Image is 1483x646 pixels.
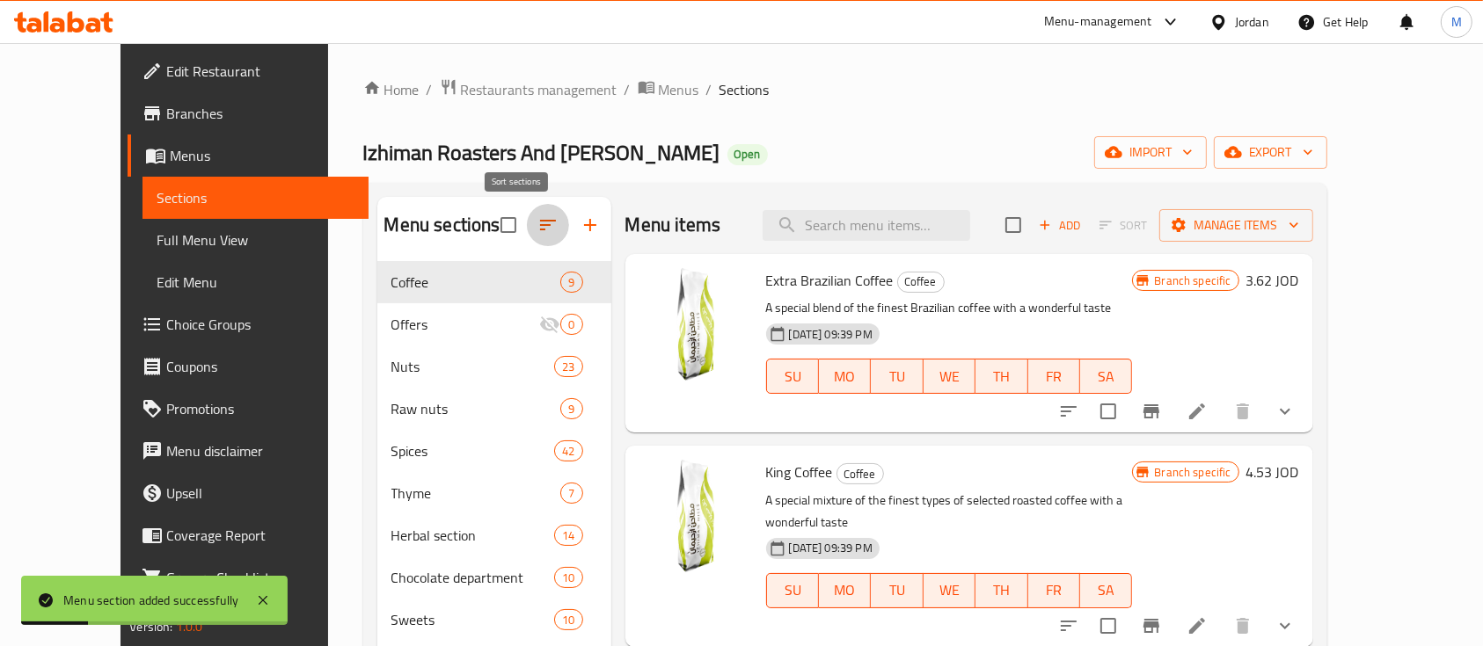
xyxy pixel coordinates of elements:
[377,430,611,472] div: Spices42
[166,440,354,461] span: Menu disclaimer
[924,359,975,394] button: WE
[706,79,712,100] li: /
[391,356,555,377] span: Nuts
[871,359,923,394] button: TU
[377,472,611,514] div: Thyme7
[1187,401,1208,422] a: Edit menu item
[391,525,555,546] span: Herbal section
[1028,359,1080,394] button: FR
[1090,607,1127,644] span: Select to update
[766,490,1133,533] p: A special mixture of the finest types of selected roasted coffee with a wonderful taste
[377,345,611,388] div: Nuts23
[1147,272,1238,289] span: Branch specific
[391,609,555,630] span: Sweets
[377,303,611,345] div: Offers0
[1130,390,1173,432] button: Branch-specific-item
[983,577,1020,603] span: TH
[461,79,617,100] span: Restaurants management
[128,345,369,388] a: Coupons
[639,268,752,381] img: Extra Brazilian Coffee
[490,207,527,243] span: Select all sections
[659,79,699,100] span: Menus
[878,577,916,603] span: TU
[391,483,561,504] span: Thyme
[774,577,812,603] span: SU
[931,364,968,389] span: WE
[1036,215,1084,236] span: Add
[625,79,631,100] li: /
[166,567,354,588] span: Grocery Checklist
[560,483,582,504] div: items
[391,440,555,461] span: Spices
[391,272,561,293] div: Coffee
[157,229,354,250] span: Full Menu View
[128,514,369,556] a: Coverage Report
[561,274,581,291] span: 9
[1228,142,1313,163] span: export
[1087,364,1125,389] span: SA
[377,599,611,641] div: Sweets10
[391,314,540,335] span: Offers
[625,212,721,238] h2: Menu items
[1275,615,1296,636] svg: Show Choices
[983,364,1020,389] span: TH
[1028,573,1080,608] button: FR
[727,144,768,165] div: Open
[560,398,582,419] div: items
[898,272,944,292] span: Coffee
[1035,577,1073,603] span: FR
[391,398,561,419] div: Raw nuts
[128,556,369,599] a: Grocery Checklist
[157,187,354,208] span: Sections
[1044,11,1152,33] div: Menu-management
[766,459,833,485] span: King Coffee
[1147,464,1238,481] span: Branch specific
[128,50,369,92] a: Edit Restaurant
[1087,577,1125,603] span: SA
[554,609,582,630] div: items
[1108,142,1193,163] span: import
[166,103,354,124] span: Branches
[440,78,617,101] a: Restaurants management
[554,567,582,588] div: items
[1246,268,1299,293] h6: 3.62 JOD
[555,443,581,460] span: 42
[638,78,699,101] a: Menus
[384,212,500,238] h2: Menu sections
[555,612,581,628] span: 10
[569,204,611,246] button: Add section
[878,364,916,389] span: TU
[554,525,582,546] div: items
[142,177,369,219] a: Sections
[1159,209,1313,242] button: Manage items
[539,314,560,335] svg: Inactive section
[871,573,923,608] button: TU
[128,92,369,134] a: Branches
[363,78,1327,101] nav: breadcrumb
[766,297,1133,319] p: A special blend of the finest Brazilian coffee with a wonderful taste
[995,207,1032,243] span: Select section
[391,567,555,588] span: Chocolate department
[427,79,433,100] li: /
[560,272,582,293] div: items
[561,485,581,502] span: 7
[766,359,819,394] button: SU
[782,326,880,343] span: [DATE] 09:39 PM
[819,573,871,608] button: MO
[561,401,581,417] span: 9
[1048,390,1090,432] button: sort-choices
[1090,393,1127,430] span: Select to update
[166,356,354,377] span: Coupons
[561,316,581,333] span: 0
[176,615,203,638] span: 1.0.0
[1214,136,1327,169] button: export
[166,483,354,504] span: Upsell
[1032,212,1088,239] span: Add item
[377,261,611,303] div: Coffee9
[1235,12,1269,32] div: Jordan
[1451,12,1462,32] span: M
